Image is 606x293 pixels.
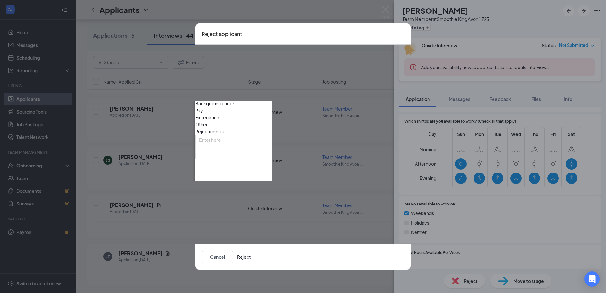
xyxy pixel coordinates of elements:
h5: [PERSON_NAME] [210,45,255,52]
button: Reject [237,251,251,263]
span: Background check [195,100,235,107]
span: Legal age [195,65,216,72]
span: Rejection note [195,128,226,134]
span: Experience [195,114,219,121]
span: No show [195,72,213,79]
span: Other [195,121,208,128]
span: Reasons for rejection [195,59,240,64]
div: Applied on [DATE] [210,52,255,58]
span: Fit [195,79,200,86]
span: Pay [195,107,203,114]
span: No certification [195,86,227,93]
h3: Reject applicant [202,30,242,38]
button: Cancel [202,251,233,263]
div: Open Intercom Messenger [584,271,600,287]
div: SS [197,49,202,54]
span: Availability [195,93,217,100]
